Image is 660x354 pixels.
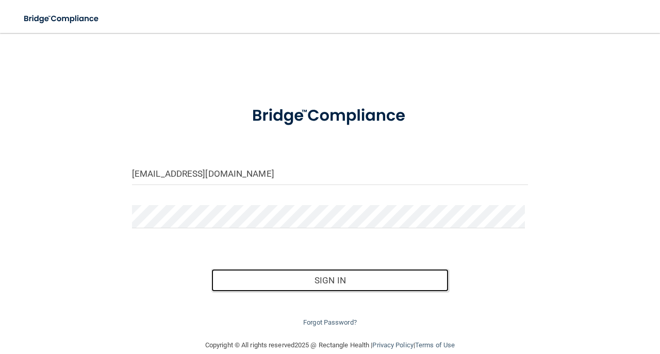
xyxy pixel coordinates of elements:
[303,318,357,326] a: Forgot Password?
[211,269,449,292] button: Sign In
[372,341,413,349] a: Privacy Policy
[132,162,528,185] input: Email
[15,8,108,29] img: bridge_compliance_login_screen.278c3ca4.svg
[415,341,455,349] a: Terms of Use
[608,283,648,322] iframe: Drift Widget Chat Controller
[235,95,425,137] img: bridge_compliance_login_screen.278c3ca4.svg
